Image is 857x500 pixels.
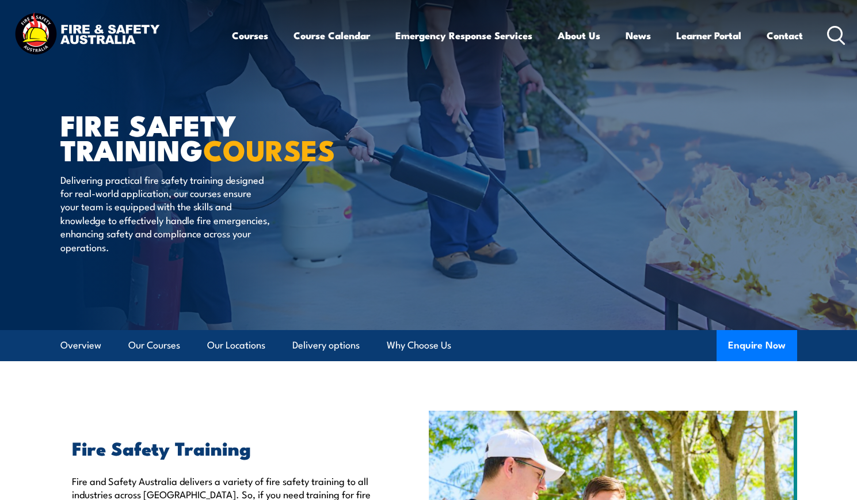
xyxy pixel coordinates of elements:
a: News [626,20,651,51]
a: Emergency Response Services [395,20,532,51]
p: Delivering practical fire safety training designed for real-world application, our courses ensure... [60,173,271,253]
a: Course Calendar [294,20,370,51]
button: Enquire Now [717,330,797,361]
strong: COURSES [203,127,335,171]
a: Learner Portal [676,20,741,51]
h2: Fire Safety Training [72,440,376,456]
a: Overview [60,330,101,361]
a: Our Courses [128,330,180,361]
a: Our Locations [207,330,265,361]
a: Why Choose Us [387,330,451,361]
a: Contact [767,20,803,51]
a: Delivery options [292,330,360,361]
a: Courses [232,20,268,51]
h1: FIRE SAFETY TRAINING [60,112,345,161]
a: About Us [558,20,600,51]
